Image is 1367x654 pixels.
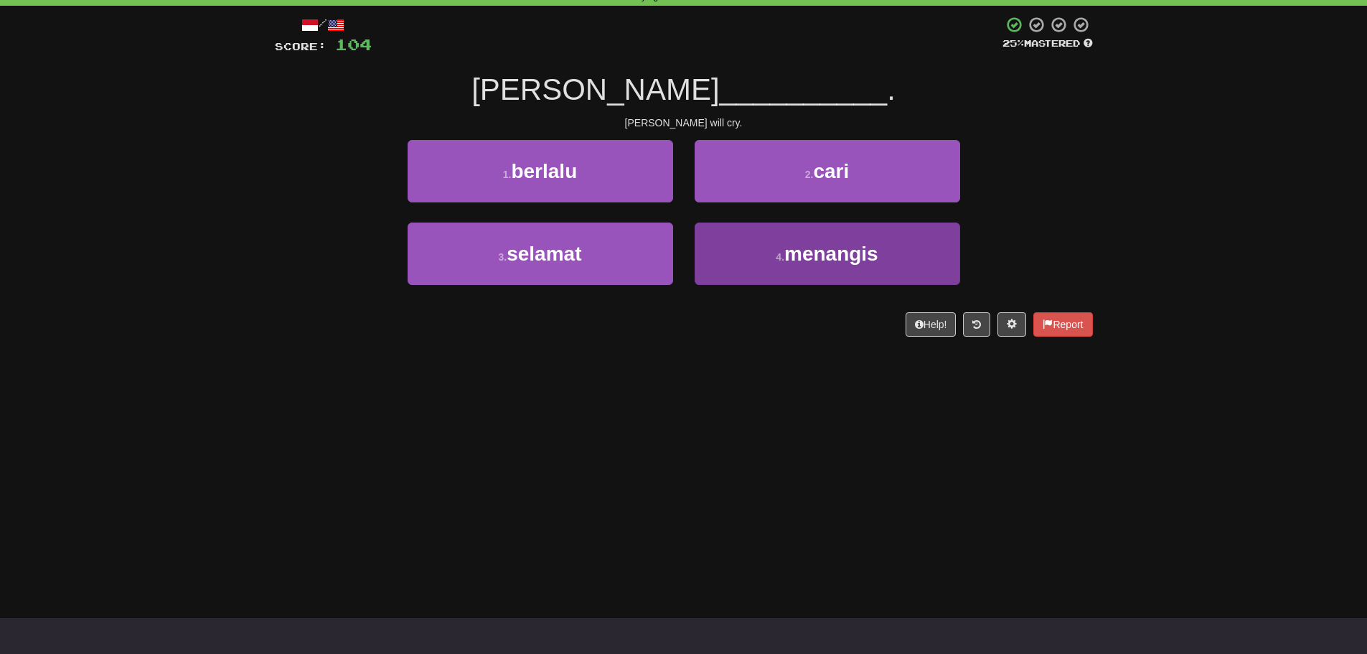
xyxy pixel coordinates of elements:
[906,312,957,337] button: Help!
[963,312,990,337] button: Round history (alt+y)
[275,16,372,34] div: /
[1033,312,1092,337] button: Report
[408,223,673,285] button: 3.selamat
[275,40,327,52] span: Score:
[335,35,372,53] span: 104
[1002,37,1024,49] span: 25 %
[507,243,581,265] span: selamat
[1002,37,1093,50] div: Mastered
[695,140,960,202] button: 2.cari
[511,160,577,182] span: berlalu
[275,116,1093,130] div: [PERSON_NAME] will cry.
[499,251,507,263] small: 3 .
[776,251,784,263] small: 4 .
[784,243,878,265] span: menangis
[503,169,512,180] small: 1 .
[887,73,896,106] span: .
[805,169,814,180] small: 2 .
[695,223,960,285] button: 4.menangis
[813,160,849,182] span: cari
[720,73,888,106] span: __________
[471,73,719,106] span: [PERSON_NAME]
[408,140,673,202] button: 1.berlalu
